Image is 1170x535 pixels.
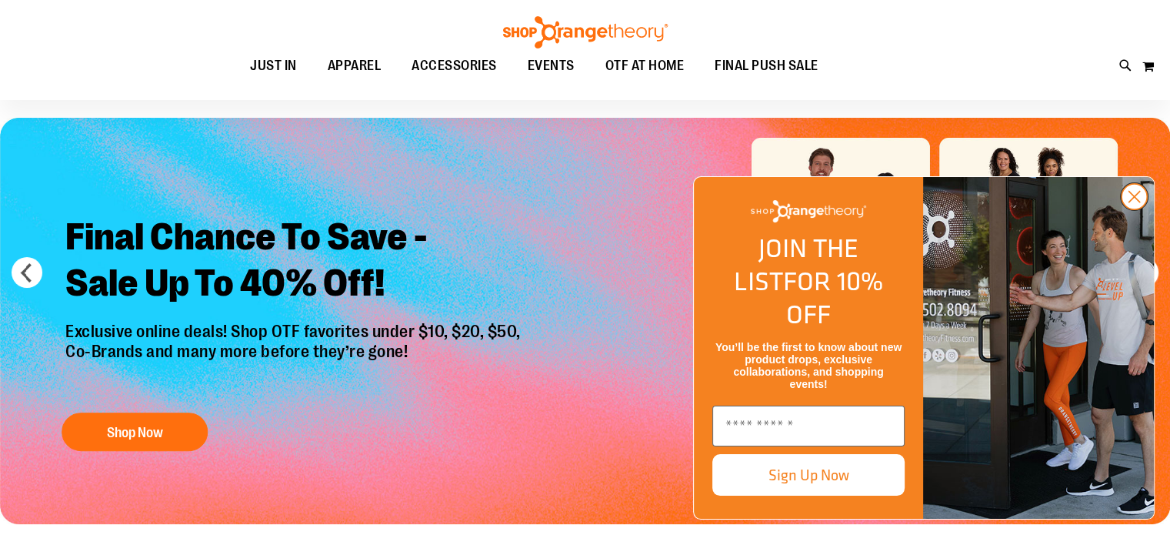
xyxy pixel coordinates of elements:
[54,322,536,397] p: Exclusive online deals! Shop OTF favorites under $10, $20, $50, Co-Brands and many more before th...
[590,48,700,84] a: OTF AT HOME
[734,229,858,300] span: JOIN THE LIST
[54,202,536,322] h2: Final Chance To Save - Sale Up To 40% Off!
[715,48,818,83] span: FINAL PUSH SALE
[396,48,512,84] a: ACCESSORIES
[328,48,382,83] span: APPAREL
[923,177,1154,519] img: Shop Orangtheory
[751,200,866,222] img: Shop Orangetheory
[715,341,902,390] span: You’ll be the first to know about new product drops, exclusive collaborations, and shopping events!
[12,257,42,288] button: prev
[783,262,883,333] span: FOR 10% OFF
[501,16,670,48] img: Shop Orangetheory
[699,48,834,84] a: FINAL PUSH SALE
[412,48,497,83] span: ACCESSORIES
[512,48,590,84] a: EVENTS
[712,406,905,446] input: Enter email
[312,48,397,84] a: APPAREL
[712,454,905,496] button: Sign Up Now
[250,48,297,83] span: JUST IN
[235,48,312,84] a: JUST IN
[1120,182,1148,211] button: Close dialog
[605,48,685,83] span: OTF AT HOME
[678,161,1170,535] div: FLYOUT Form
[528,48,575,83] span: EVENTS
[62,413,208,451] button: Shop Now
